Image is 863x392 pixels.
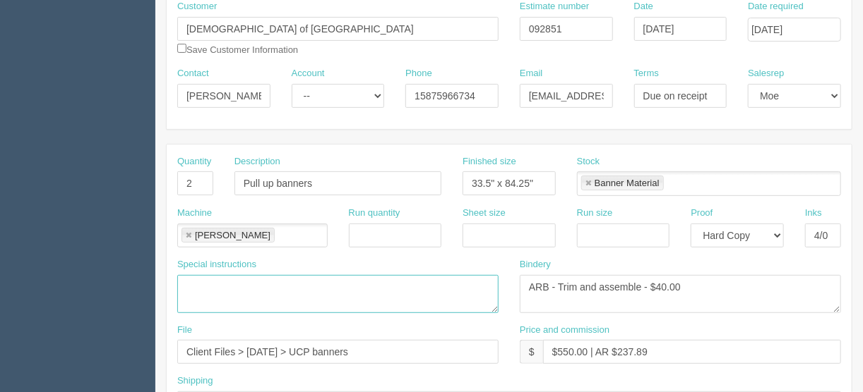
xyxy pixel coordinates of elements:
[177,17,499,41] input: Enter customer name
[577,207,613,220] label: Run size
[805,207,822,220] label: Inks
[520,275,841,313] textarea: ARB - Trim and assemble - $40.00
[520,258,551,271] label: Bindery
[177,275,499,313] textarea: PO to Spicers: 2 pull-up banner stands @ $210.00
[520,67,543,80] label: Email
[177,374,213,388] label: Shipping
[577,155,600,169] label: Stock
[463,155,516,169] label: Finished size
[748,67,784,80] label: Salesrep
[177,155,211,169] label: Quantity
[691,207,713,220] label: Proof
[292,67,325,80] label: Account
[595,178,660,188] div: Banner Material
[520,340,543,364] div: $
[349,207,400,220] label: Run quantity
[234,155,280,169] label: Description
[177,207,212,220] label: Machine
[634,67,659,80] label: Terms
[177,324,192,337] label: File
[177,258,256,271] label: Special instructions
[520,324,609,337] label: Price and commission
[177,67,209,80] label: Contact
[463,207,506,220] label: Sheet size
[405,67,432,80] label: Phone
[195,231,270,240] div: [PERSON_NAME]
